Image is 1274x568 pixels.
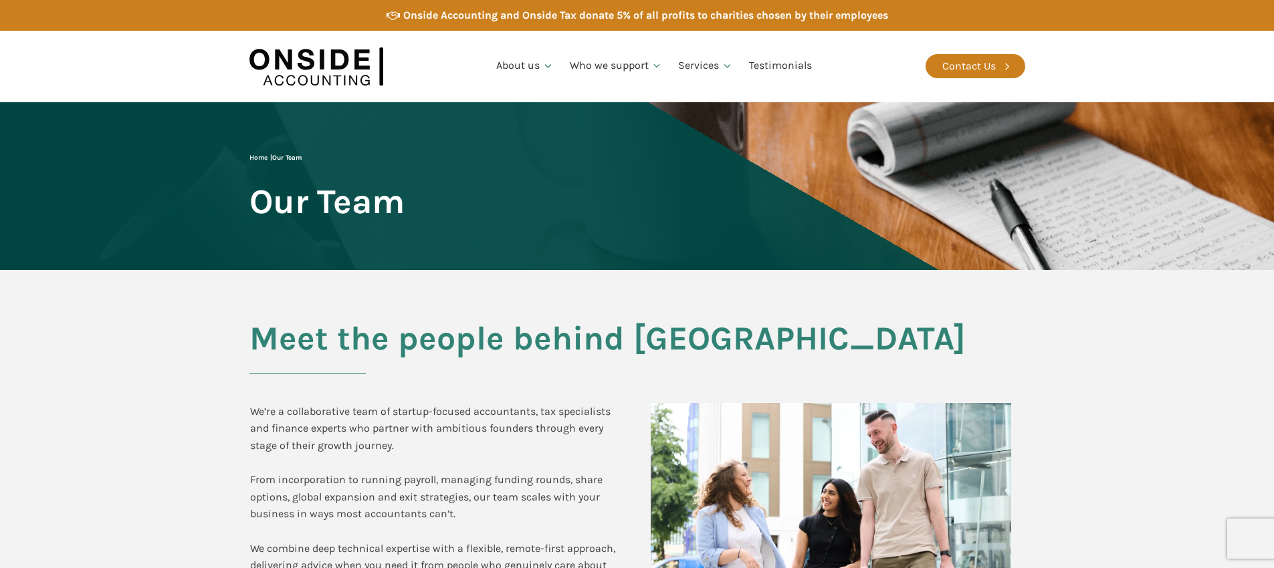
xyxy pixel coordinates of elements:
[249,320,1025,374] h2: Meet the people behind [GEOGRAPHIC_DATA]
[562,43,671,89] a: Who we support
[942,57,996,75] div: Contact Us
[249,154,302,162] span: |
[249,183,405,220] span: Our Team
[249,154,268,162] a: Home
[272,154,302,162] span: Our Team
[403,7,888,24] div: Onside Accounting and Onside Tax donate 5% of all profits to charities chosen by their employees
[926,54,1025,78] a: Contact Us
[488,43,562,89] a: About us
[741,43,820,89] a: Testimonials
[670,43,741,89] a: Services
[249,41,383,92] img: Onside Accounting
